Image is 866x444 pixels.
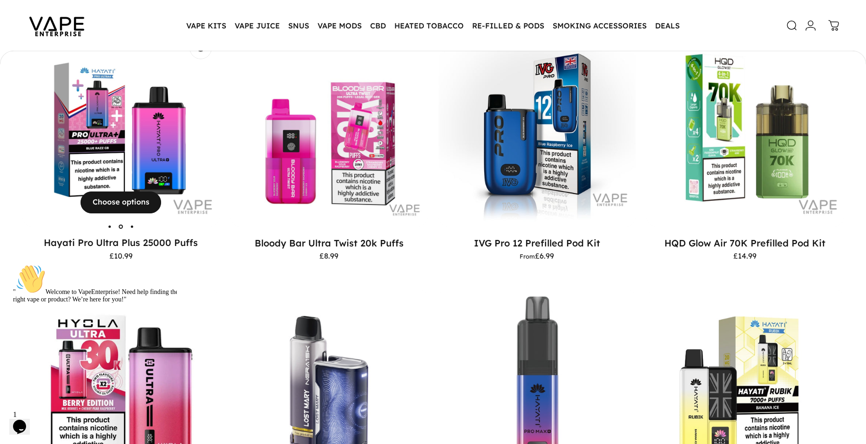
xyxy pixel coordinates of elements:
a: DEALS [651,16,684,35]
a: HQD Glow Air 70K Prefilled Pod Kit [664,237,825,249]
summary: SNUS [284,16,313,35]
img: IVG Pro 12 Prefilled Pod Kit [439,29,636,226]
a: Hayati Pro Ultra Plus 25000 Puffs [22,29,219,226]
img: HQD Glow vape device and packaging on a white background [449,29,646,226]
button: Choose options [81,191,161,213]
span: £8.99 [319,253,338,260]
summary: VAPE MODS [313,16,366,35]
iframe: chat widget [9,260,177,402]
img: Vape Enterprise [15,4,99,48]
iframe: chat widget [9,407,39,435]
img: Hayati Pro Ultra Plus 25000 puffs vape kit Blue Razz GB flavour 20mg [22,29,219,226]
img: :wave: [7,4,36,34]
summary: HEATED TOBACCO [390,16,468,35]
a: 0 items [824,15,844,36]
a: IVG Pro 12 Prefilled Pod Kit [474,237,600,249]
a: Bloody Bar Ultra Twist 20k Puffs [255,237,404,249]
img: Bloody Bar Ultra-Twist 20k [230,29,427,226]
span: " Welcome to VapeEnterprise! Need help finding the right vape or product? We’re here for you!" [4,28,169,42]
summary: VAPE KITS [182,16,230,35]
div: "👋Welcome to VapeEnterprise! Need help finding the right vape or product? We’re here for you!" [4,4,171,43]
summary: SMOKING ACCESSORIES [548,16,651,35]
nav: Primary [182,16,684,35]
small: From [520,253,535,260]
img: HQD Glow vape device and packaging on a white background [647,29,844,226]
span: £6.99 [520,253,554,260]
span: £10.99 [109,253,133,260]
a: Bloody Bar Ultra Twist 20k Puffs [230,29,427,226]
a: HQD Glow Air 70K Prefilled Pod Kit [647,29,844,226]
summary: RE-FILLED & PODS [468,16,548,35]
summary: CBD [366,16,390,35]
a: Hayati Pro Ultra Plus 25000 Puffs [44,237,198,248]
span: £14.99 [733,253,757,260]
summary: VAPE JUICE [230,16,284,35]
